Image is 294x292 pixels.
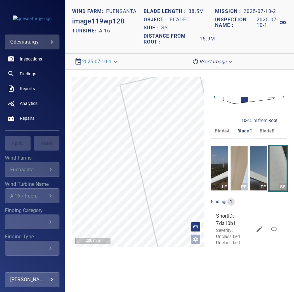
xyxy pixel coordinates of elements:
div: Fuensanta [10,167,47,173]
h1: 38.5m [188,9,204,15]
div: Reset Image [189,56,237,67]
div: A-16 / Fuensanta [10,193,47,199]
div: gdesnaturgy [5,35,59,49]
span: findings [211,199,227,204]
div: LE [220,183,228,190]
span: Reports [20,86,35,92]
span: Analytics [20,100,37,106]
div: Finding Category [5,215,59,229]
h1: 2025-07-10-2 [244,9,276,15]
h1: Object : [144,17,170,23]
label: Wind Turbine Name [5,182,59,187]
h1: Distance from root : [144,33,200,45]
a: PS [231,146,248,190]
div: 2025-07-10-1 [72,56,121,67]
a: 2025-07-10-1 [257,17,287,28]
h1: WIND FARM: [72,9,106,15]
label: Wind Farms [5,156,59,161]
h1: 2025-07-10-1 [257,17,279,28]
span: bladeC [237,127,252,135]
a: repairs noActive [5,111,59,126]
h1: bladeC [170,17,190,23]
h1: Side : [144,25,161,31]
a: TE [250,146,267,190]
a: inspections noActive [5,52,59,66]
h1: Fuensanta [106,9,136,15]
button: Show Advanced Filters [16,265,54,285]
em: Reset Image [199,59,227,65]
div: PS [240,183,248,190]
div: gdesnaturgy [10,37,54,47]
p: Severity: Unclassified Unclassified [216,227,252,246]
a: reports noActive [5,81,59,96]
h2: TURBINE: [72,28,99,34]
h1: Blade length : [144,9,188,15]
div: Wind Farms [5,162,59,177]
div: TE [259,183,267,190]
h2: A-16 [99,28,110,34]
button: Open image filters and tagging options [191,234,201,244]
h1: SS [161,25,168,31]
a: analytics noActive [5,96,59,111]
a: findings noActive [5,66,59,81]
span: Inspections [20,56,42,62]
span: ShortID: 7da10b1 [216,212,252,227]
a: SS [270,146,287,190]
a: 2025-07-10-1 [82,59,111,65]
div: Finding Type [5,241,59,256]
span: Findings [20,71,36,77]
label: Finding Type [5,234,59,239]
h2: image119wp128 [72,17,124,25]
h1: Mission : [215,9,244,15]
h1: Inspection name : [215,17,257,28]
a: LE [211,146,228,190]
div: 10-15 m from Root [241,117,278,123]
span: bladeB [260,127,275,135]
h1: 15.9m [200,33,215,45]
span: 1 [227,199,235,205]
label: Finding Category [5,208,59,213]
div: SS [279,183,287,190]
img: gdesnaturgy-logo [13,15,52,22]
img: d [223,94,275,106]
span: Repairs [20,115,34,121]
div: [PERSON_NAME] [10,275,54,285]
span: bladeA [215,127,230,135]
div: Wind Turbine Name [5,188,59,203]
